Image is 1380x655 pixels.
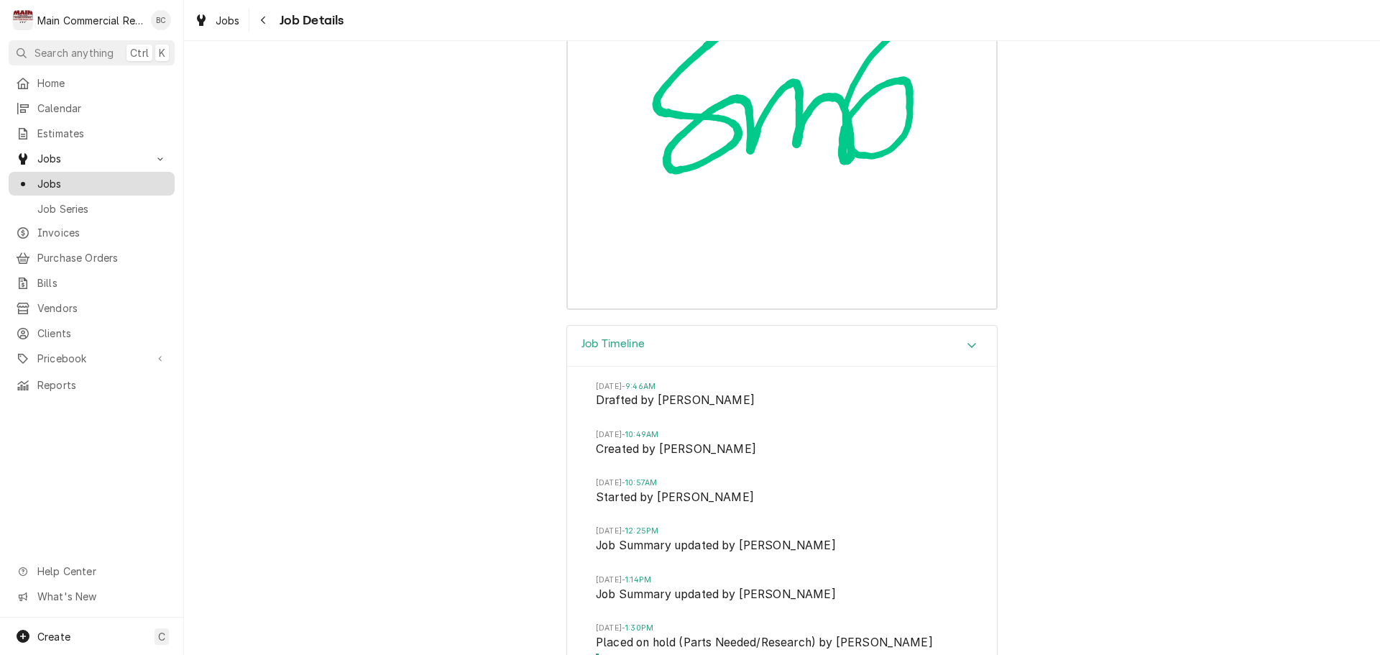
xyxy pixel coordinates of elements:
a: Bills [9,271,175,295]
li: Event [596,477,968,526]
span: Create [37,631,70,643]
span: Event String [596,392,968,412]
button: Search anythingCtrlK [9,40,175,65]
span: Ctrl [130,45,149,60]
span: Job Series [37,201,167,216]
div: Bookkeeper Main Commercial's Avatar [151,10,171,30]
span: Timestamp [596,526,968,537]
div: BC [151,10,171,30]
span: K [159,45,165,60]
span: Clients [37,326,167,341]
h3: Job Timeline [581,337,645,351]
span: Search anything [34,45,114,60]
div: Main Commercial Refrigeration Service [37,13,143,28]
span: Timestamp [596,623,968,634]
a: Job Series [9,197,175,221]
span: Jobs [37,151,146,166]
span: Event String [596,586,968,606]
a: Go to Help Center [9,559,175,583]
a: Clients [9,321,175,345]
span: Estimates [37,126,167,141]
span: Reports [37,377,167,393]
a: Purchase Orders [9,246,175,270]
li: Event [596,381,968,429]
li: Event [596,526,968,574]
span: Vendors [37,301,167,316]
span: Event String [596,489,968,509]
a: Go to What's New [9,585,175,608]
span: Timestamp [596,381,968,393]
span: Timestamp [596,429,968,441]
button: Navigate back [252,9,275,32]
span: Pricebook [37,351,146,366]
a: Go to Pricebook [9,347,175,370]
a: Invoices [9,221,175,244]
div: M [13,10,33,30]
span: Purchase Orders [37,250,167,265]
span: Event String [596,441,968,461]
a: Jobs [188,9,246,32]
a: Reports [9,373,175,397]
span: What's New [37,589,166,604]
em: 1:14PM [625,575,651,585]
em: 12:25PM [625,526,658,536]
a: Estimates [9,122,175,145]
li: Event [596,574,968,623]
span: Home [37,75,167,91]
em: 1:30PM [625,623,653,633]
a: Vendors [9,296,175,320]
div: Main Commercial Refrigeration Service's Avatar [13,10,33,30]
span: Event String [596,537,968,557]
span: Invoices [37,225,167,240]
span: Jobs [216,13,240,28]
span: Jobs [37,176,167,191]
em: 10:57AM [625,478,657,487]
span: Help Center [37,564,166,579]
a: Home [9,71,175,95]
a: Go to Jobs [9,147,175,170]
span: Job Details [275,11,344,30]
span: Bills [37,275,167,290]
span: Event String [596,634,968,654]
em: 10:49AM [625,430,658,439]
span: Timestamp [596,574,968,586]
li: Event [596,429,968,477]
span: Calendar [37,101,167,116]
a: Jobs [9,172,175,196]
span: Timestamp [596,477,968,489]
button: Accordion Details Expand Trigger [567,326,997,367]
div: Accordion Header [567,326,997,367]
span: C [158,629,165,644]
em: 9:46AM [625,382,655,391]
a: Calendar [9,96,175,120]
